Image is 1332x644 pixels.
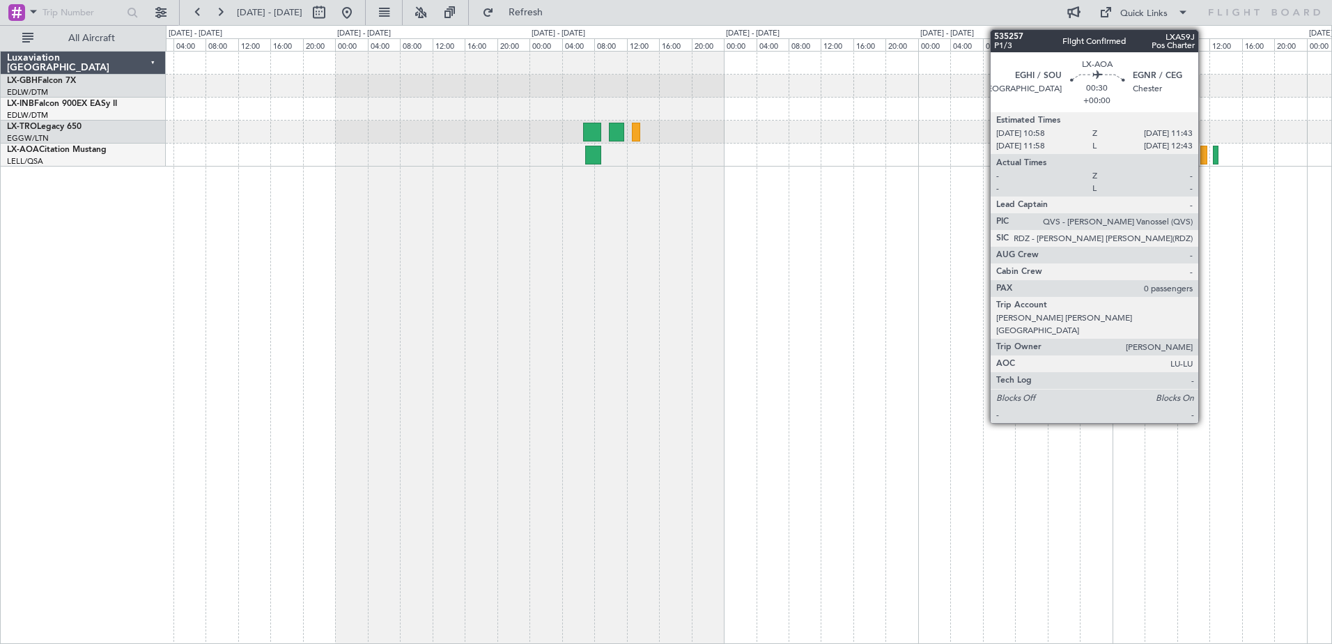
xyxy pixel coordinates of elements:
[206,38,238,51] div: 08:00
[1145,38,1177,51] div: 04:00
[497,8,555,17] span: Refresh
[7,133,49,144] a: EGGW/LTN
[918,38,950,51] div: 00:00
[368,38,400,51] div: 04:00
[7,146,39,154] span: LX-AOA
[529,38,562,51] div: 00:00
[7,87,48,98] a: EDLW/DTM
[7,100,117,108] a: LX-INBFalcon 900EX EASy II
[1274,38,1306,51] div: 20:00
[532,28,585,40] div: [DATE] - [DATE]
[270,38,302,51] div: 16:00
[789,38,821,51] div: 08:00
[237,6,302,19] span: [DATE] - [DATE]
[627,38,659,51] div: 12:00
[1048,38,1080,51] div: 16:00
[692,38,724,51] div: 20:00
[7,123,37,131] span: LX-TRO
[7,146,107,154] a: LX-AOACitation Mustang
[562,38,594,51] div: 04:00
[1113,38,1145,51] div: 00:00
[1120,7,1168,21] div: Quick Links
[853,38,885,51] div: 16:00
[983,38,1015,51] div: 08:00
[400,38,432,51] div: 08:00
[7,156,43,167] a: LELL/QSA
[1177,38,1209,51] div: 08:00
[303,38,335,51] div: 20:00
[7,77,38,85] span: LX-GBH
[757,38,789,51] div: 04:00
[36,33,147,43] span: All Aircraft
[169,28,222,40] div: [DATE] - [DATE]
[433,38,465,51] div: 12:00
[238,38,270,51] div: 12:00
[950,38,982,51] div: 04:00
[1092,1,1195,24] button: Quick Links
[1115,28,1168,40] div: [DATE] - [DATE]
[1080,38,1112,51] div: 20:00
[920,28,974,40] div: [DATE] - [DATE]
[465,38,497,51] div: 16:00
[821,38,853,51] div: 12:00
[885,38,917,51] div: 20:00
[42,2,123,23] input: Trip Number
[15,27,151,49] button: All Aircraft
[594,38,626,51] div: 08:00
[497,38,529,51] div: 20:00
[7,110,48,121] a: EDLW/DTM
[7,100,34,108] span: LX-INB
[335,38,367,51] div: 00:00
[1015,38,1047,51] div: 12:00
[726,28,780,40] div: [DATE] - [DATE]
[7,123,82,131] a: LX-TROLegacy 650
[1209,38,1241,51] div: 12:00
[337,28,391,40] div: [DATE] - [DATE]
[476,1,559,24] button: Refresh
[724,38,756,51] div: 00:00
[7,77,76,85] a: LX-GBHFalcon 7X
[659,38,691,51] div: 16:00
[1242,38,1274,51] div: 16:00
[173,38,206,51] div: 04:00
